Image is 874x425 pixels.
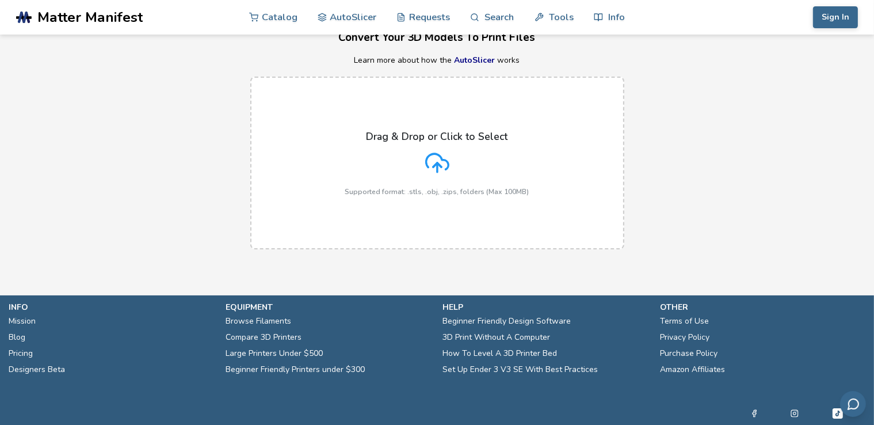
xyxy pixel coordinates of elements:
[9,329,25,346] a: Blog
[660,301,865,313] p: other
[750,407,758,420] a: Facebook
[443,301,648,313] p: help
[9,362,65,378] a: Designers Beta
[813,6,858,28] button: Sign In
[443,313,571,329] a: Beginner Friendly Design Software
[226,313,291,329] a: Browse Filaments
[455,55,495,66] a: AutoSlicer
[840,391,866,417] button: Send feedback via email
[791,407,799,420] a: Instagram
[443,346,558,362] a: How To Level A 3D Printer Bed
[367,131,508,142] p: Drag & Drop or Click to Select
[831,407,845,420] a: Tiktok
[226,301,431,313] p: equipment
[443,362,598,378] a: Set Up Ender 3 V3 SE With Best Practices
[660,329,709,346] a: Privacy Policy
[37,9,143,25] span: Matter Manifest
[660,313,709,329] a: Terms of Use
[443,329,551,346] a: 3D Print Without A Computer
[226,346,323,362] a: Large Printers Under $500
[9,301,214,313] p: info
[660,362,725,378] a: Amazon Affiliates
[226,362,365,378] a: Beginner Friendly Printers under $300
[9,313,36,329] a: Mission
[660,346,717,362] a: Purchase Policy
[345,188,529,196] p: Supported format: .stls, .obj, .zips, folders (Max 100MB)
[9,346,33,362] a: Pricing
[226,329,301,346] a: Compare 3D Printers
